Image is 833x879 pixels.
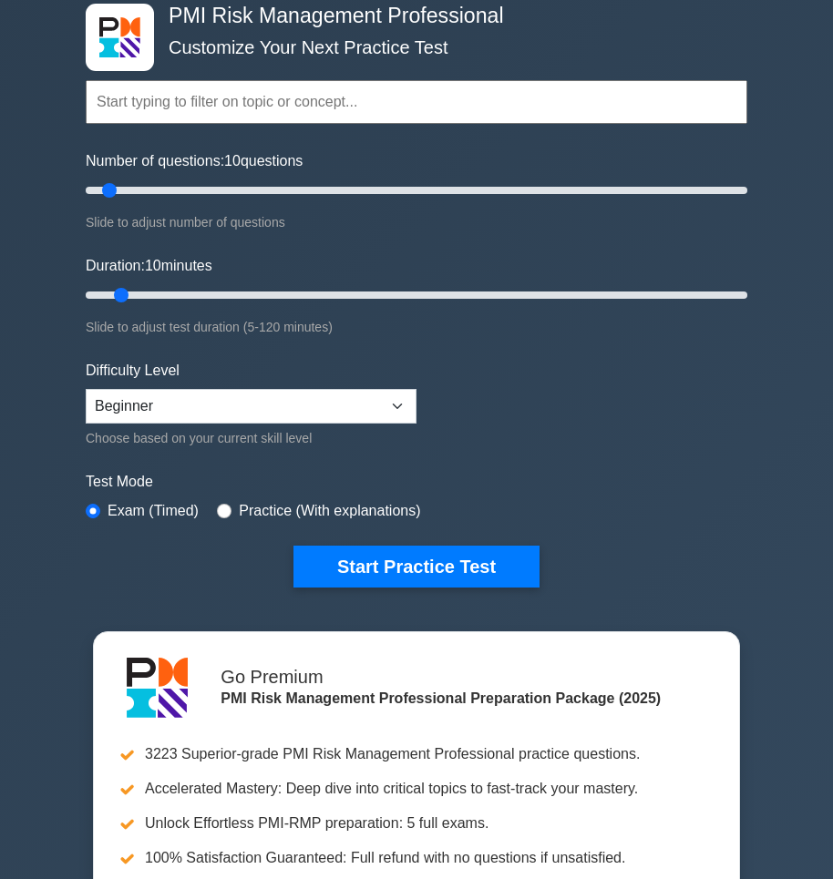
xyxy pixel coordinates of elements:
span: 10 [224,153,241,169]
label: Number of questions: questions [86,150,303,172]
input: Start typing to filter on topic or concept... [86,80,747,124]
div: Slide to adjust number of questions [86,211,747,233]
label: Duration: minutes [86,255,212,277]
div: Slide to adjust test duration (5-120 minutes) [86,316,747,338]
label: Difficulty Level [86,360,180,382]
h4: PMI Risk Management Professional [161,4,658,29]
label: Test Mode [86,471,747,493]
span: 10 [145,258,161,273]
label: Exam (Timed) [108,500,199,522]
div: Choose based on your current skill level [86,427,416,449]
button: Start Practice Test [293,546,540,588]
label: Practice (With explanations) [239,500,420,522]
